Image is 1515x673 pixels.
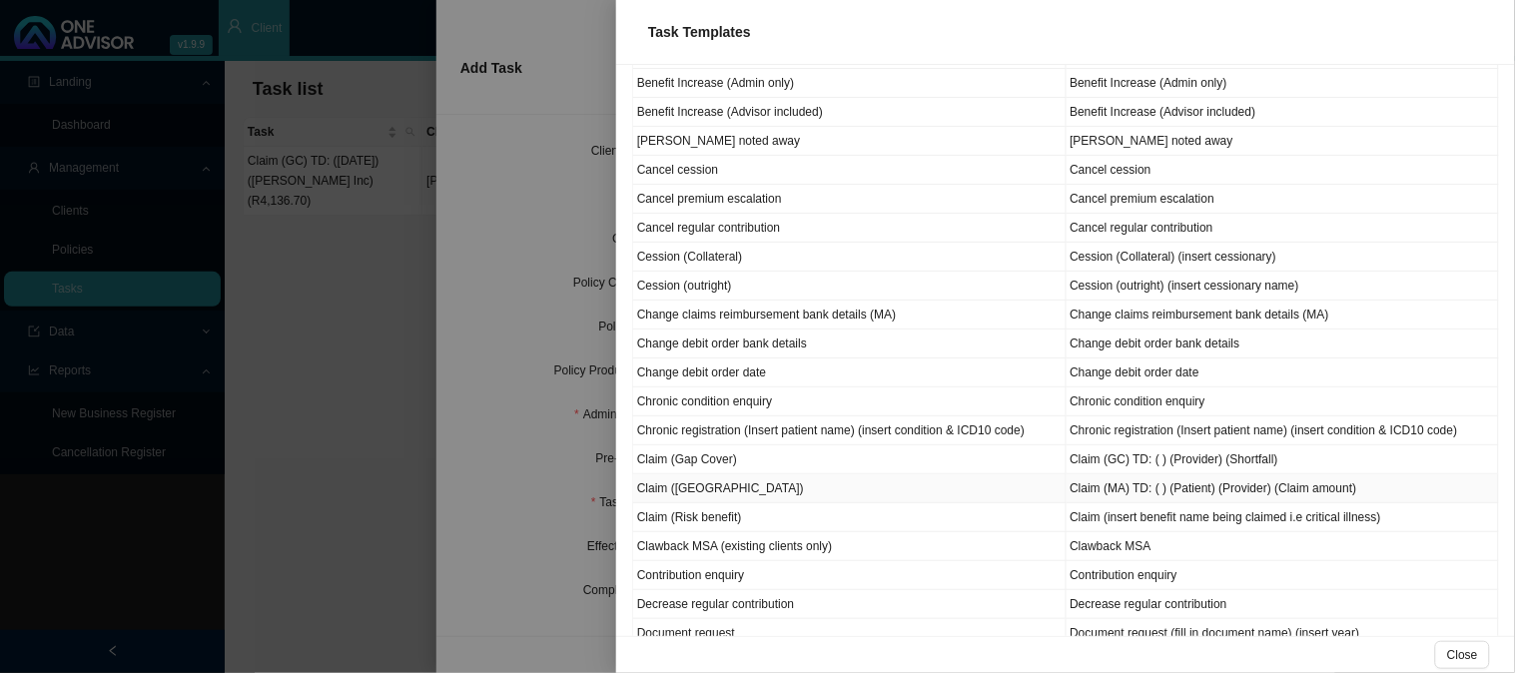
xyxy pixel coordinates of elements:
[1067,503,1500,532] td: Claim (insert benefit name being claimed i.e critical illness)
[1067,358,1500,387] td: Change debit order date
[633,127,1067,156] td: [PERSON_NAME] noted away
[1067,532,1500,561] td: Clawback MSA
[633,387,1067,416] td: Chronic condition enquiry
[633,590,1067,619] td: Decrease regular contribution
[633,445,1067,474] td: Claim (Gap Cover)
[1435,641,1490,669] button: Close
[1067,98,1500,127] td: Benefit Increase (Advisor included)
[633,301,1067,330] td: Change claims reimbursement bank details (MA)
[1067,127,1500,156] td: [PERSON_NAME] noted away
[633,185,1067,214] td: Cancel premium escalation
[1067,330,1500,358] td: Change debit order bank details
[648,24,751,40] span: Task Templates
[1067,445,1500,474] td: Claim (GC) TD: ( ) (Provider) (Shortfall)
[1067,474,1500,503] td: Claim (MA) TD: ( ) (Patient) (Provider) (Claim amount)
[633,156,1067,185] td: Cancel cession
[633,330,1067,358] td: Change debit order bank details
[633,243,1067,272] td: Cession (Collateral)
[1067,214,1500,243] td: Cancel regular contribution
[1067,301,1500,330] td: Change claims reimbursement bank details (MA)
[1447,645,1478,665] span: Close
[633,619,1067,648] td: Document request
[1067,69,1500,98] td: Benefit Increase (Admin only)
[633,214,1067,243] td: Cancel regular contribution
[633,416,1067,445] td: Chronic registration (Insert patient name) (insert condition & ICD10 code)
[633,69,1067,98] td: Benefit Increase (Admin only)
[1067,561,1500,590] td: Contribution enquiry
[1067,185,1500,214] td: Cancel premium escalation
[1067,156,1500,185] td: Cancel cession
[1067,387,1500,416] td: Chronic condition enquiry
[633,503,1067,532] td: Claim (Risk benefit)
[633,561,1067,590] td: Contribution enquiry
[633,272,1067,301] td: Cession (outright)
[633,474,1067,503] td: Claim ([GEOGRAPHIC_DATA])
[633,358,1067,387] td: Change debit order date
[1067,590,1500,619] td: Decrease regular contribution
[1067,619,1500,648] td: Document request (fill in document name) (insert year)
[1067,243,1500,272] td: Cession (Collateral) (insert cessionary)
[633,98,1067,127] td: Benefit Increase (Advisor included)
[633,532,1067,561] td: Clawback MSA (existing clients only)
[1067,272,1500,301] td: Cession (outright) (insert cessionary name)
[1067,416,1500,445] td: Chronic registration (Insert patient name) (insert condition & ICD10 code)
